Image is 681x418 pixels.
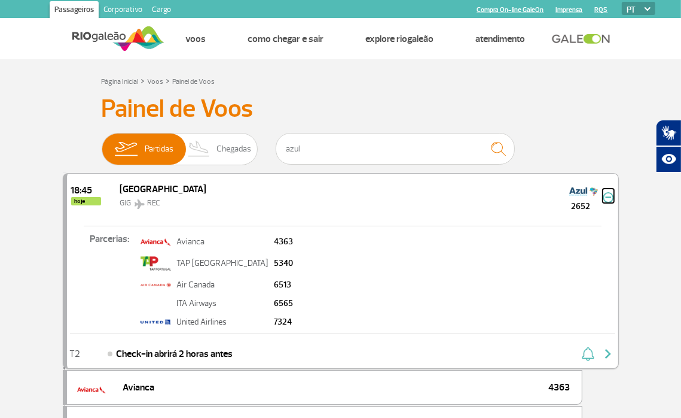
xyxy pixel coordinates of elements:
[274,259,294,268] p: 5340
[120,198,132,208] span: GIG
[274,318,294,326] p: 7324
[248,33,323,45] a: Como chegar e sair
[141,74,145,87] a: >
[569,182,598,201] img: Azul Linhas Aéreas
[656,120,681,172] div: Plugin de acessibilidade da Hand Talk.
[141,275,171,295] img: air-canada2.png
[582,347,594,361] img: sino-painel-voo.svg
[123,380,154,395] span: Avianca
[656,146,681,172] button: Abrir recursos assistivos.
[147,1,176,20] a: Cargo
[185,33,206,45] a: Voos
[107,134,145,165] img: slider-embarque
[102,94,580,124] h3: Painel de Voos
[50,1,99,20] a: Passageiros
[148,198,161,208] span: REC
[276,133,515,165] input: Voo, cidade ou cia aérea
[71,186,101,195] span: 2025-09-25 18:45:00
[173,77,215,86] a: Painel de Voos
[274,299,294,308] p: 6565
[67,232,138,324] p: Parcerias:
[141,253,171,274] img: tap.png
[603,192,614,203] img: menos-info-painel-voo.svg
[70,350,81,358] span: T2
[656,120,681,146] button: Abrir tradutor de língua de sinais.
[141,312,171,332] img: united.png
[475,33,525,45] a: Atendimento
[177,281,268,289] p: Air Canada
[99,1,147,20] a: Corporativo
[145,134,173,165] span: Partidas
[601,347,615,361] img: seta-direita-painel-voo.svg
[141,232,171,252] img: avianca.png
[556,6,583,14] a: Imprensa
[274,238,294,246] p: 4363
[365,33,433,45] a: Explore RIOgaleão
[548,380,570,395] span: 4363
[216,134,251,165] span: Chegadas
[177,259,268,268] p: TAP [GEOGRAPHIC_DATA]
[477,6,544,14] a: Compra On-line GaleOn
[177,299,268,308] p: ITA Airways
[274,281,294,289] p: 6513
[166,74,170,87] a: >
[182,134,217,165] img: slider-desembarque
[177,238,268,246] p: Avianca
[148,77,164,86] a: Voos
[102,77,139,86] a: Página Inicial
[71,197,101,205] span: hoje
[595,6,608,14] a: RQS
[120,183,207,195] span: [GEOGRAPHIC_DATA]
[560,200,603,213] span: 2652
[117,347,233,361] span: Check-in abrirá 2 horas antes
[177,318,268,326] p: United Airlines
